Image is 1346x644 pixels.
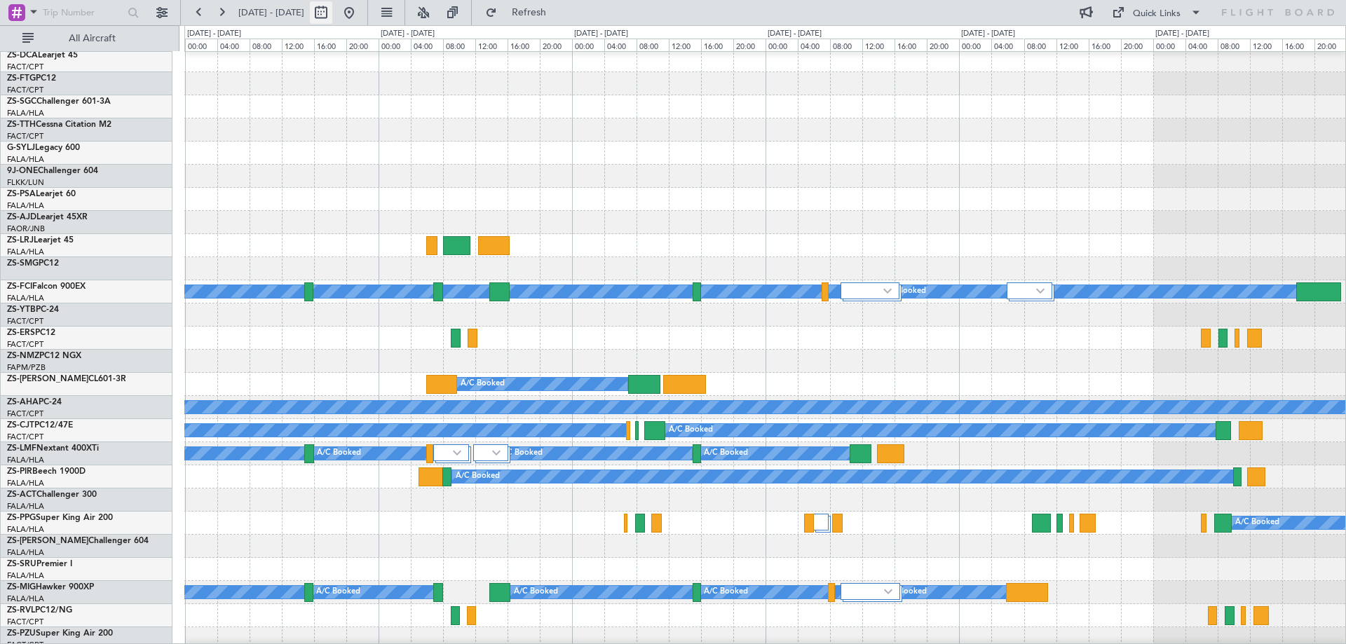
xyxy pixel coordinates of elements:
a: FALA/HLA [7,547,44,558]
a: FAPM/PZB [7,362,46,373]
a: FACT/CPT [7,339,43,350]
div: 20:00 [1121,39,1153,51]
img: arrow-gray.svg [492,450,501,455]
div: 00:00 [572,39,604,51]
a: ZS-LMFNextant 400XTi [7,444,99,453]
a: FALA/HLA [7,455,44,465]
a: ZS-FCIFalcon 900EX [7,282,86,291]
div: 00:00 [766,39,798,51]
a: ZS-DCALearjet 45 [7,51,78,60]
div: 00:00 [1153,39,1185,51]
a: ZS-CJTPC12/47E [7,421,73,430]
a: ZS-ERSPC12 [7,329,55,337]
a: FALA/HLA [7,108,44,118]
div: 04:00 [991,39,1024,51]
span: G-SYLJ [7,144,35,152]
img: arrow-gray.svg [883,288,892,294]
span: ZS-FTG [7,74,36,83]
button: All Aircraft [15,27,152,50]
span: ZS-TTH [7,121,36,129]
a: FALA/HLA [7,154,44,165]
a: ZS-PPGSuper King Air 200 [7,514,113,522]
div: [DATE] - [DATE] [961,28,1015,40]
span: [DATE] - [DATE] [238,6,304,19]
div: 04:00 [798,39,830,51]
a: FALA/HLA [7,478,44,488]
div: [DATE] - [DATE] [1155,28,1209,40]
span: ZS-ERS [7,329,35,337]
div: 00:00 [185,39,217,51]
div: 16:00 [701,39,733,51]
span: 9J-ONE [7,167,38,175]
div: 20:00 [540,39,572,51]
a: FAOR/JNB [7,224,45,234]
div: 12:00 [282,39,314,51]
span: ZS-SRU [7,560,36,568]
a: FACT/CPT [7,617,43,627]
div: A/C Booked [1235,512,1279,533]
div: A/C Booked [316,582,360,603]
a: FALA/HLA [7,247,44,257]
div: 16:00 [1089,39,1121,51]
a: FACT/CPT [7,131,43,142]
div: 04:00 [1185,39,1218,51]
span: ZS-DCA [7,51,38,60]
span: ZS-LRJ [7,236,34,245]
div: 12:00 [475,39,508,51]
a: FALA/HLA [7,594,44,604]
div: A/C Booked [461,374,505,395]
span: ZS-ACT [7,491,36,499]
a: ZS-FTGPC12 [7,74,56,83]
span: ZS-PPG [7,514,36,522]
div: 08:00 [830,39,862,51]
a: ZS-PSALearjet 60 [7,190,76,198]
a: ZS-LRJLearjet 45 [7,236,74,245]
span: ZS-PSA [7,190,36,198]
a: ZS-ACTChallenger 300 [7,491,97,499]
a: ZS-MIGHawker 900XP [7,583,94,591]
a: ZS-PZUSuper King Air 200 [7,629,113,638]
a: ZS-TTHCessna Citation M2 [7,121,111,129]
div: 12:00 [1250,39,1282,51]
a: ZS-[PERSON_NAME]CL601-3R [7,375,126,383]
a: FACT/CPT [7,316,43,327]
div: 20:00 [733,39,766,51]
div: A/C Booked [704,443,748,464]
div: A/C Booked [669,420,713,441]
span: ZS-YTB [7,306,36,314]
a: FACT/CPT [7,409,43,419]
div: 08:00 [1024,39,1056,51]
div: 00:00 [959,39,991,51]
button: Refresh [479,1,563,24]
a: FALA/HLA [7,570,44,581]
span: ZS-RVL [7,606,35,615]
div: 08:00 [443,39,475,51]
span: ZS-MIG [7,583,36,591]
a: FALA/HLA [7,501,44,512]
div: 12:00 [669,39,701,51]
a: ZS-NMZPC12 NGX [7,352,81,360]
div: 08:00 [637,39,669,51]
img: arrow-gray.svg [453,450,461,455]
div: A/C Booked [514,582,558,603]
div: A/C Booked [456,466,500,487]
a: FACT/CPT [7,432,43,442]
span: ZS-PIR [7,467,32,476]
a: FLKK/LUN [7,177,44,188]
div: 16:00 [508,39,540,51]
span: ZS-SMG [7,259,39,268]
img: arrow-gray.svg [1036,288,1045,294]
div: 04:00 [217,39,250,51]
a: FALA/HLA [7,200,44,211]
div: A/C Booked [882,281,926,302]
button: Quick Links [1105,1,1209,24]
span: All Aircraft [36,34,148,43]
div: 16:00 [1282,39,1314,51]
div: 16:00 [314,39,346,51]
a: ZS-AJDLearjet 45XR [7,213,88,221]
div: [DATE] - [DATE] [574,28,628,40]
a: ZS-RVLPC12/NG [7,606,72,615]
div: 20:00 [927,39,959,51]
a: G-SYLJLegacy 600 [7,144,80,152]
div: A/C Booked [704,582,748,603]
